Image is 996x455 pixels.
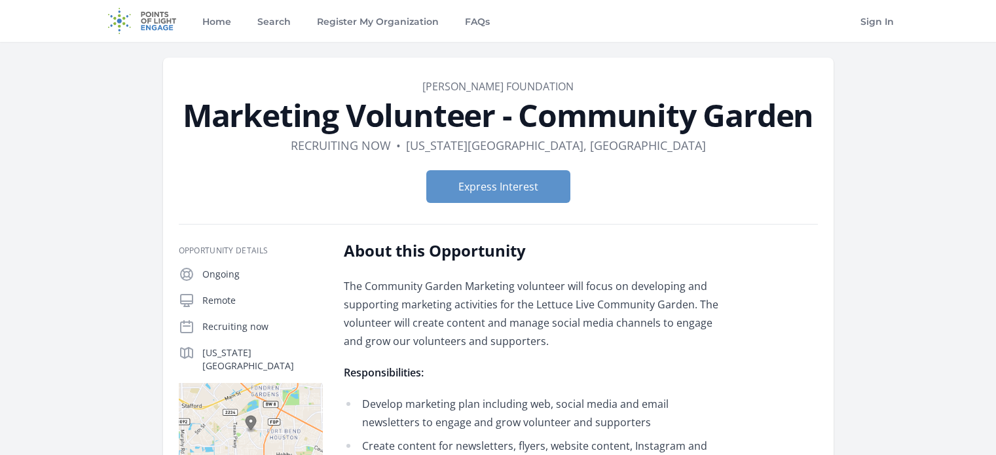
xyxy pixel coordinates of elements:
p: Remote [202,294,323,307]
li: Develop marketing plan including web, social media and email newsletters to engage and grow volun... [344,395,727,431]
h2: About this Opportunity [344,240,727,261]
h1: Marketing Volunteer - Community Garden [179,100,818,131]
strong: Responsibilities: [344,365,424,380]
dd: Recruiting now [291,136,391,155]
dd: [US_STATE][GEOGRAPHIC_DATA], [GEOGRAPHIC_DATA] [406,136,706,155]
p: Ongoing [202,268,323,281]
h3: Opportunity Details [179,246,323,256]
p: [US_STATE][GEOGRAPHIC_DATA] [202,346,323,373]
div: • [396,136,401,155]
p: Recruiting now [202,320,323,333]
button: Express Interest [426,170,570,203]
p: The Community Garden Marketing volunteer will focus on developing and supporting marketing activi... [344,277,727,350]
a: [PERSON_NAME] Foundation [422,79,574,94]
